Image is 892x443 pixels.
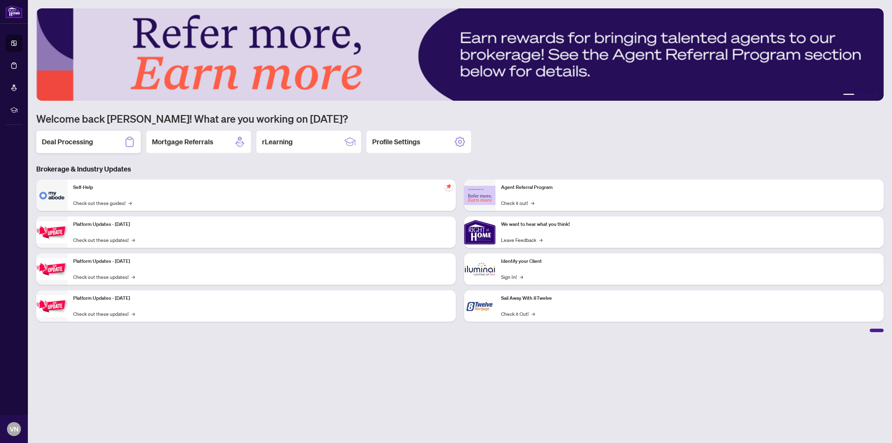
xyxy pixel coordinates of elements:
[73,258,450,265] p: Platform Updates - [DATE]
[464,186,495,205] img: Agent Referral Program
[128,199,132,207] span: →
[501,236,543,244] a: Leave Feedback→
[6,5,22,18] img: logo
[73,310,135,318] a: Check out these updates!→
[843,94,854,97] button: 1
[73,199,132,207] a: Check out these guides!→
[262,137,293,147] h2: rLearning
[36,258,68,280] img: Platform Updates - July 8, 2025
[73,236,135,244] a: Check out these updates!→
[501,258,878,265] p: Identify your Client
[868,94,871,97] button: 4
[501,273,523,281] a: Sign In!→
[464,216,495,248] img: We want to hear what you think!
[73,273,135,281] a: Check out these updates!→
[501,310,535,318] a: Check it Out!→
[36,295,68,317] img: Platform Updates - June 23, 2025
[36,8,884,101] img: Slide 0
[36,112,884,125] h1: Welcome back [PERSON_NAME]! What are you working on [DATE]?
[73,221,450,228] p: Platform Updates - [DATE]
[531,310,535,318] span: →
[42,137,93,147] h2: Deal Processing
[10,424,18,434] span: VN
[520,273,523,281] span: →
[464,290,495,322] img: Sail Away With 8Twelve
[152,137,213,147] h2: Mortgage Referrals
[501,199,534,207] a: Check it out!→
[131,310,135,318] span: →
[864,419,885,440] button: Open asap
[863,94,866,97] button: 3
[131,236,135,244] span: →
[131,273,135,281] span: →
[36,164,884,174] h3: Brokerage & Industry Updates
[531,199,534,207] span: →
[73,295,450,302] p: Platform Updates - [DATE]
[372,137,420,147] h2: Profile Settings
[501,221,878,228] p: We want to hear what you think!
[539,236,543,244] span: →
[73,184,450,191] p: Self-Help
[464,253,495,285] img: Identify your Client
[445,182,453,191] span: pushpin
[857,94,860,97] button: 2
[36,180,68,211] img: Self-Help
[501,184,878,191] p: Agent Referral Program
[874,94,877,97] button: 5
[501,295,878,302] p: Sail Away With 8Twelve
[36,221,68,243] img: Platform Updates - July 21, 2025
